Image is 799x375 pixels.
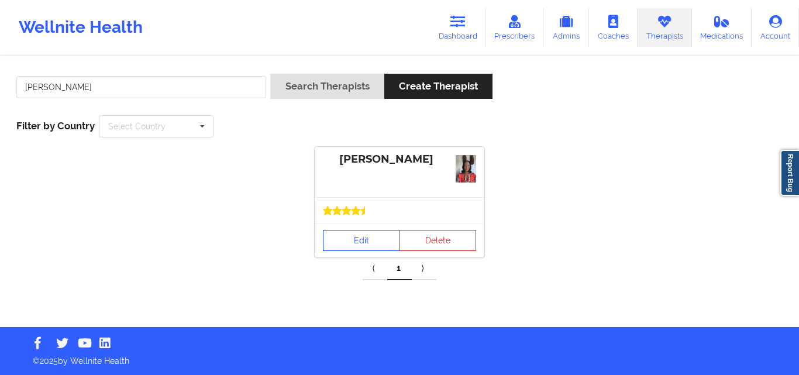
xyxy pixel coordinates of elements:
[16,76,266,98] input: Search Keywords
[16,120,95,132] span: Filter by Country
[412,257,436,280] a: Next item
[384,74,493,99] button: Create Therapist
[638,8,692,47] a: Therapists
[387,257,412,280] a: 1
[323,153,476,166] div: [PERSON_NAME]
[589,8,638,47] a: Coaches
[323,230,400,251] a: Edit
[752,8,799,47] a: Account
[486,8,544,47] a: Prescribers
[25,347,774,367] p: © 2025 by Wellnite Health
[108,122,166,130] div: Select Country
[543,8,589,47] a: Admins
[270,74,384,99] button: Search Therapists
[363,257,436,280] div: Pagination Navigation
[456,155,476,183] img: 4b5f7038-0d73-4c7f-933f-72dc45282094_ff415a98-160c-482c-ae1d-8b0d7a4fd5c6IMG_0668.jpeg
[399,230,477,251] button: Delete
[430,8,486,47] a: Dashboard
[692,8,752,47] a: Medications
[363,257,387,280] a: Previous item
[780,150,799,196] a: Report Bug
